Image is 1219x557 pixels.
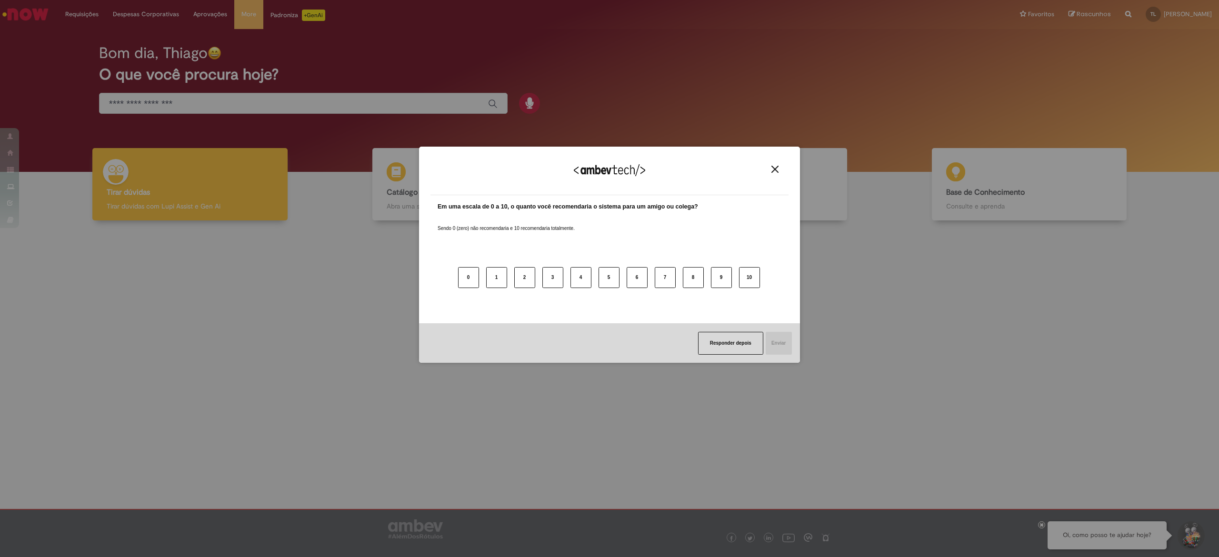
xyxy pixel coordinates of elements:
button: 9 [711,267,732,288]
button: 10 [739,267,760,288]
button: 1 [486,267,507,288]
label: Sendo 0 (zero) não recomendaria e 10 recomendaria totalmente. [438,214,575,232]
label: Em uma escala de 0 a 10, o quanto você recomendaria o sistema para um amigo ou colega? [438,202,698,211]
button: 7 [655,267,676,288]
button: 3 [542,267,563,288]
img: Logo Ambevtech [574,164,645,176]
button: Close [769,165,781,173]
button: 2 [514,267,535,288]
img: Close [771,166,779,173]
button: 4 [570,267,591,288]
button: 8 [683,267,704,288]
button: 0 [458,267,479,288]
button: Responder depois [698,332,763,355]
button: 5 [599,267,619,288]
button: 6 [627,267,648,288]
